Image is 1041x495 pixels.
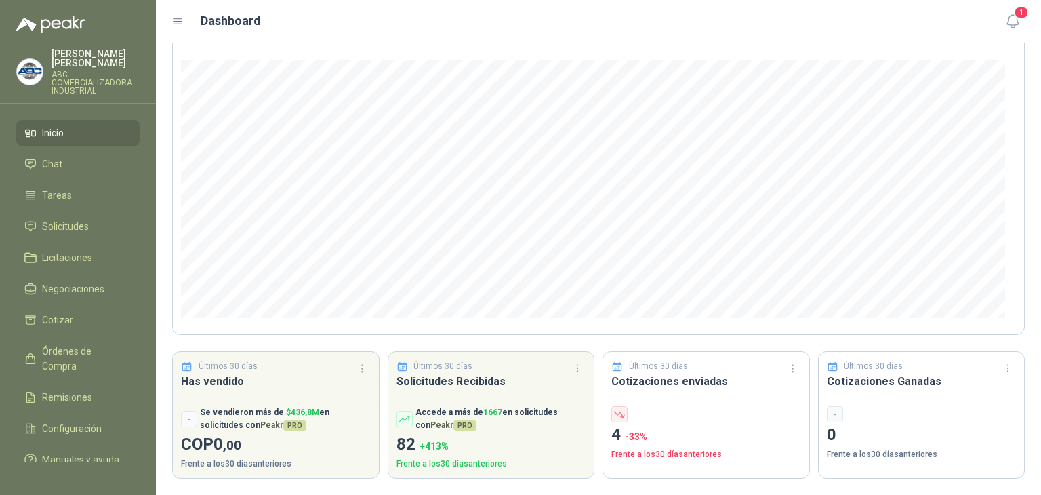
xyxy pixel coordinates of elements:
[827,406,843,422] div: -
[283,420,306,431] span: PRO
[42,188,72,203] span: Tareas
[611,422,801,448] p: 4
[1000,9,1025,34] button: 1
[16,151,140,177] a: Chat
[629,360,688,373] p: Últimos 30 días
[16,245,140,271] a: Licitaciones
[16,416,140,441] a: Configuración
[16,307,140,333] a: Cotizar
[52,71,140,95] p: ABC COMERCIALIZADORA INDUSTRIAL
[483,408,502,417] span: 1667
[52,49,140,68] p: [PERSON_NAME] [PERSON_NAME]
[42,421,102,436] span: Configuración
[16,120,140,146] a: Inicio
[201,12,261,31] h1: Dashboard
[200,406,371,432] p: Se vendieron más de en solicitudes con
[415,406,586,432] p: Accede a más de en solicitudes con
[611,373,801,390] h3: Cotizaciones enviadas
[16,276,140,302] a: Negociaciones
[260,420,306,430] span: Peakr
[16,338,140,379] a: Órdenes de Compra
[611,448,801,461] p: Frente a los 30 días anteriores
[42,125,64,140] span: Inicio
[181,373,371,390] h3: Has vendido
[16,447,140,473] a: Manuales y ayuda
[827,422,1017,448] p: 0
[625,431,647,442] span: -33 %
[844,360,903,373] p: Últimos 30 días
[396,432,586,458] p: 82
[42,390,92,405] span: Remisiones
[453,420,476,431] span: PRO
[396,458,586,471] p: Frente a los 30 días anteriores
[1014,6,1029,19] span: 1
[181,432,371,458] p: COP
[42,157,62,172] span: Chat
[413,360,472,373] p: Últimos 30 días
[827,448,1017,461] p: Frente a los 30 días anteriores
[430,420,476,430] span: Peakr
[181,411,197,427] div: -
[42,250,92,265] span: Licitaciones
[420,441,449,452] span: + 413 %
[16,384,140,410] a: Remisiones
[199,360,258,373] p: Últimos 30 días
[286,408,319,417] span: $ 436,8M
[16,214,140,239] a: Solicitudes
[42,219,89,234] span: Solicitudes
[16,16,85,33] img: Logo peakr
[42,281,104,296] span: Negociaciones
[42,452,119,467] span: Manuales y ayuda
[181,458,371,471] p: Frente a los 30 días anteriores
[827,373,1017,390] h3: Cotizaciones Ganadas
[223,437,241,453] span: ,00
[396,373,586,390] h3: Solicitudes Recibidas
[213,435,241,454] span: 0
[17,59,43,85] img: Company Logo
[42,313,73,328] span: Cotizar
[42,344,127,374] span: Órdenes de Compra
[16,182,140,208] a: Tareas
